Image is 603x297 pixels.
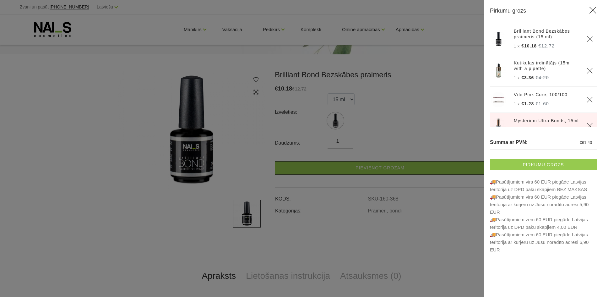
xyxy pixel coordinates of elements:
h3: Pirkumu grozs [490,6,597,17]
a: Pirkumu grozs [490,159,597,170]
span: €3.36 [521,75,534,80]
a: Kutikulas irdinātājs (15ml with a pipette) [514,60,579,71]
a: Delete [587,68,593,74]
s: €12.72 [538,43,555,48]
span: 1 x [514,102,520,106]
span: €10.18 [521,43,537,48]
a: Delete [587,123,593,129]
span: € [580,140,582,145]
s: €1.60 [535,101,549,106]
a: Brilliant Bond Bezskābes praimeris (15 ml) [514,28,579,40]
span: 1 x [514,44,520,48]
a: Mysterium Ultra Bonds, 15ml [514,118,579,124]
a: Vīle Pink Core, 100/100 [514,92,568,97]
s: €4.20 [535,75,549,80]
span: €1.28 [521,101,534,106]
span: 61.40 [582,140,592,145]
a: Delete [587,96,593,103]
span: 1 x [514,76,520,80]
p: 🚚Pasūtījumiem virs 60 EUR piegāde Latvijas teritorijā uz DPD paku skapjiem BEZ MAKSAS 🚚Pasūt... [490,178,597,254]
a: Delete [587,36,593,42]
span: Summa ar PVN: [490,140,528,145]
